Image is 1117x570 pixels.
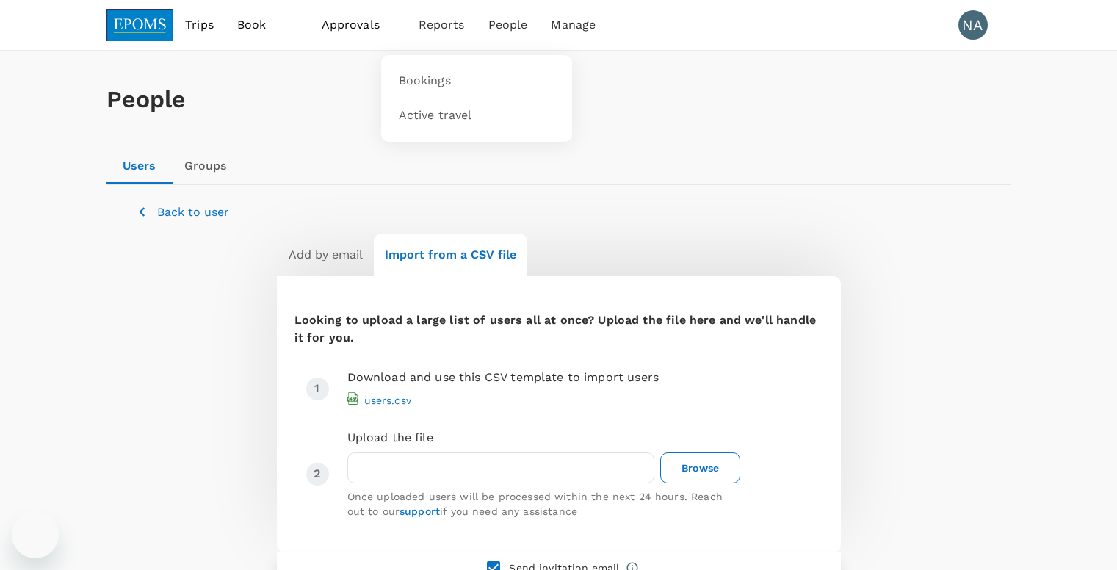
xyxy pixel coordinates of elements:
a: Active travel [390,98,563,133]
span: Download and use this CSV template to import users [347,369,811,386]
span: Approvals [322,16,395,34]
div: 2 [314,465,320,483]
a: Users [106,148,173,184]
span: Browse [660,452,740,483]
p: Back to user [157,203,229,221]
span: People [488,16,528,34]
a: users.csv [364,393,411,408]
span: Upload the file [347,429,811,447]
nav: main mailbox folders [294,353,823,535]
span: Reports [419,16,465,34]
div: 1 [314,380,319,397]
a: Groups [173,148,239,184]
img: csv [347,392,358,405]
img: EPOMS SDN BHD [106,9,174,41]
div: Looking to upload a large list of users all at once? Upload the file here and we'll handle it for... [294,311,823,347]
button: Back to user [136,203,229,221]
h6: Import from a CSV file [385,245,516,265]
span: Trips [185,16,214,34]
span: Manage [551,16,596,34]
h6: Add by email [289,245,363,265]
iframe: Button to launch messaging window [12,511,59,558]
div: NA [958,10,988,40]
p: Once uploaded users will be processed within the next 24 hours. Reach out to our if you need any ... [347,489,726,519]
a: support [400,505,440,517]
h1: People [106,86,1011,113]
a: Bookings [390,64,563,98]
span: Book [237,16,267,34]
span: Active travel [399,107,472,124]
span: Bookings [399,73,451,90]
